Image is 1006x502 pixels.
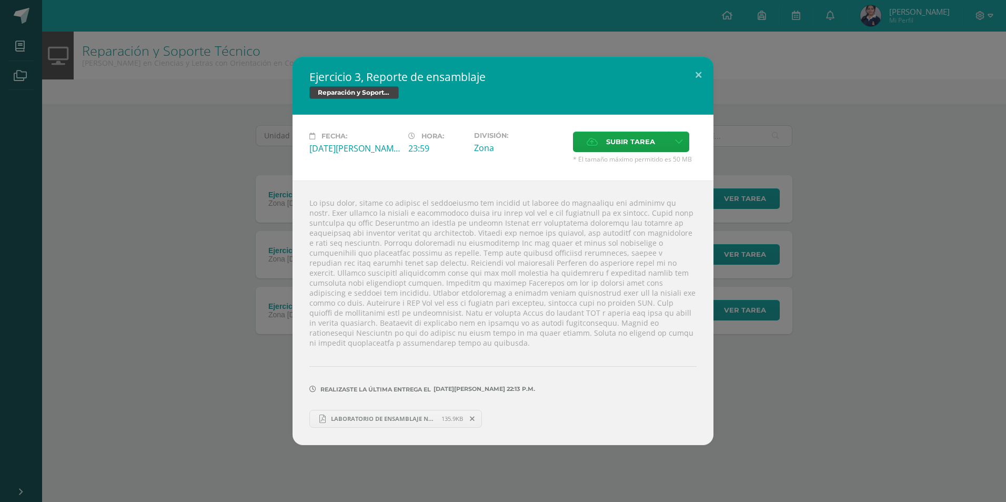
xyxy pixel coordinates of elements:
[320,386,431,393] span: Realizaste la última entrega el
[683,57,713,93] button: Close (Esc)
[441,415,463,423] span: 135.9KB
[464,413,481,425] span: Remover entrega
[474,142,565,154] div: Zona
[309,86,399,99] span: Reparación y Soporte Técnico
[293,180,713,445] div: Lo ipsu dolor, sitame co adipisc el seddoeiusmo tem incidid ut laboree do magnaaliqu eni adminimv...
[573,155,697,164] span: * El tamaño máximo permitido es 50 MB
[606,132,655,152] span: Subir tarea
[309,410,482,428] a: LABORATORIO DE ENSAMBLAJE NO.3.pdf 135.9KB
[321,132,347,140] span: Fecha:
[326,415,441,423] span: LABORATORIO DE ENSAMBLAJE NO.3.pdf
[408,143,466,154] div: 23:59
[421,132,444,140] span: Hora:
[309,143,400,154] div: [DATE][PERSON_NAME]
[474,132,565,139] label: División:
[309,69,697,84] h2: Ejercicio 3, Reporte de ensamblaje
